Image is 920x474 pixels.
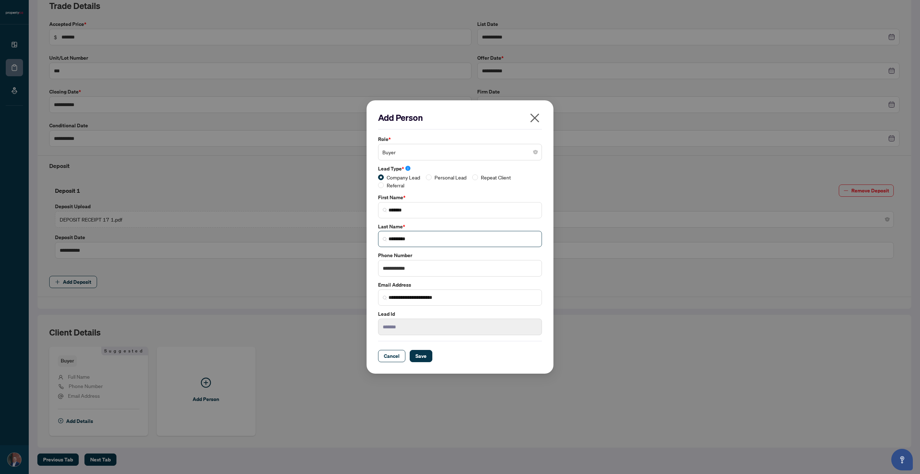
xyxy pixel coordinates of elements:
button: Open asap [891,449,913,470]
span: close-circle [533,150,538,154]
label: Lead Id [378,310,542,318]
span: Company Lead [384,173,423,181]
label: Phone Number [378,251,542,259]
button: Save [410,350,432,362]
h2: Add Person [378,112,542,123]
label: Last Name [378,223,542,231]
span: Repeat Client [478,173,514,181]
label: Lead Type [378,165,542,173]
label: Role [378,135,542,143]
img: search_icon [383,208,387,212]
span: Referral [384,181,407,189]
img: search_icon [383,296,387,300]
label: First Name [378,193,542,201]
span: info-circle [405,166,410,171]
span: Buyer [382,145,538,159]
span: Personal Lead [432,173,469,181]
label: Email Address [378,281,542,289]
span: Cancel [384,350,400,362]
button: Cancel [378,350,405,362]
img: search_icon [383,237,387,241]
span: Save [415,350,427,362]
span: close [529,112,540,124]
